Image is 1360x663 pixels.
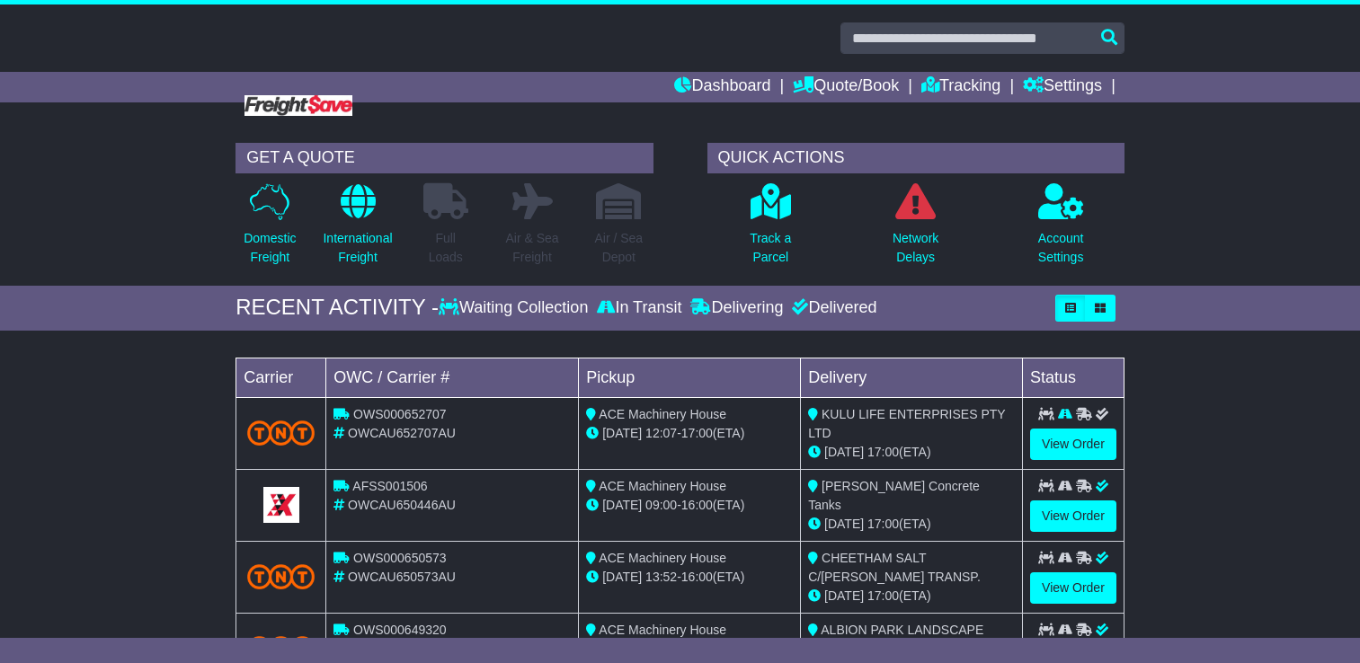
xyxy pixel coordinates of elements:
[1023,358,1124,397] td: Status
[326,358,579,397] td: OWC / Carrier #
[244,229,296,267] p: Domestic Freight
[1030,429,1116,460] a: View Order
[750,229,791,267] p: Track a Parcel
[599,407,726,421] span: ACE Machinery House
[579,358,801,397] td: Pickup
[599,551,726,565] span: ACE Machinery House
[892,182,939,277] a: NetworkDelays
[681,426,713,440] span: 17:00
[645,498,677,512] span: 09:00
[1038,229,1084,267] p: Account Settings
[808,515,1015,534] div: (ETA)
[867,588,899,603] span: 17:00
[423,229,468,267] p: Full Loads
[645,570,677,584] span: 13:52
[602,498,642,512] span: [DATE]
[824,517,864,531] span: [DATE]
[236,295,439,321] div: RECENT ACTIVITY -
[348,426,456,440] span: OWCAU652707AU
[681,570,713,584] span: 16:00
[236,143,653,173] div: GET A QUOTE
[867,445,899,459] span: 17:00
[586,424,793,443] div: - (ETA)
[1030,572,1116,604] a: View Order
[586,496,793,515] div: - (ETA)
[594,229,643,267] p: Air / Sea Depot
[707,143,1124,173] div: QUICK ACTIONS
[808,443,1015,462] div: (ETA)
[893,229,938,267] p: Network Delays
[505,229,558,267] p: Air & Sea Freight
[1030,500,1116,532] a: View Order
[808,623,983,656] span: ALBION PARK LANDSCAPE SUPPLIES
[801,358,1023,397] td: Delivery
[243,182,297,277] a: DomesticFreight
[599,623,726,637] span: ACE Machinery House
[686,298,787,318] div: Delivering
[808,407,1005,440] span: KULU LIFE ENTERPRISES PTY LTD
[236,358,326,397] td: Carrier
[247,564,315,588] img: TNT_Domestic.png
[808,479,980,512] span: [PERSON_NAME] Concrete Tanks
[352,479,427,493] span: AFSS001506
[674,72,770,102] a: Dashboard
[244,95,352,116] img: Freight Save
[867,517,899,531] span: 17:00
[1023,72,1102,102] a: Settings
[353,407,447,421] span: OWS000652707
[592,298,686,318] div: In Transit
[808,587,1015,606] div: (ETA)
[263,487,299,523] img: GetCarrierServiceLogo
[808,551,981,584] span: CHEETHAM SALT C/[PERSON_NAME] TRANSP.
[645,426,677,440] span: 12:07
[247,420,315,445] img: TNT_Domestic.png
[322,182,393,277] a: InternationalFreight
[921,72,1000,102] a: Tracking
[323,229,392,267] p: International Freight
[793,72,899,102] a: Quote/Book
[439,298,592,318] div: Waiting Collection
[787,298,876,318] div: Delivered
[1037,182,1085,277] a: AccountSettings
[602,570,642,584] span: [DATE]
[824,445,864,459] span: [DATE]
[348,498,456,512] span: OWCAU650446AU
[602,426,642,440] span: [DATE]
[824,588,864,603] span: [DATE]
[353,623,447,637] span: OWS000649320
[586,568,793,587] div: - (ETA)
[681,498,713,512] span: 16:00
[599,479,726,493] span: ACE Machinery House
[749,182,792,277] a: Track aParcel
[353,551,447,565] span: OWS000650573
[247,636,315,660] img: TNT_Domestic.png
[348,570,456,584] span: OWCAU650573AU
